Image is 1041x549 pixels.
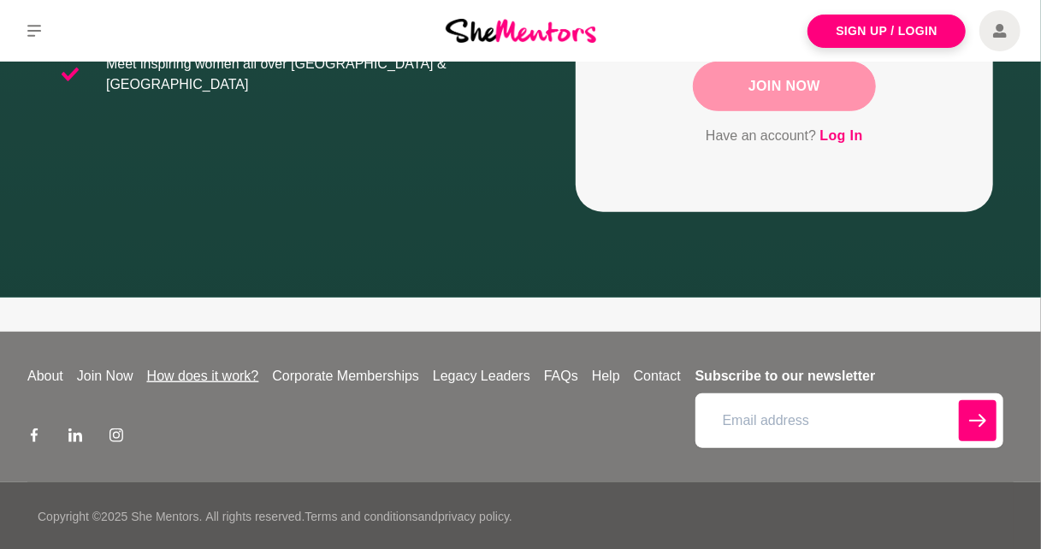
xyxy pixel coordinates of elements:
[537,366,585,387] a: FAQs
[265,366,426,387] a: Corporate Memberships
[205,508,512,526] p: All rights reserved. and .
[426,366,537,387] a: Legacy Leaders
[820,125,863,147] a: Log In
[637,125,932,147] p: Have an account?
[305,510,417,523] a: Terms and conditions
[585,366,627,387] a: Help
[68,428,82,448] a: LinkedIn
[38,508,202,526] p: Copyright © 2025 She Mentors .
[70,366,140,387] a: Join Now
[21,366,70,387] a: About
[140,366,266,387] a: How does it work?
[695,366,1003,387] h4: Subscribe to our newsletter
[627,366,688,387] a: Contact
[109,428,123,448] a: Instagram
[27,428,41,448] a: Facebook
[695,393,1003,448] input: Email address
[807,15,966,48] a: Sign Up / Login
[106,54,507,95] p: Meet inspiring women all over [GEOGRAPHIC_DATA] & [GEOGRAPHIC_DATA]
[446,19,596,42] img: She Mentors Logo
[438,510,509,523] a: privacy policy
